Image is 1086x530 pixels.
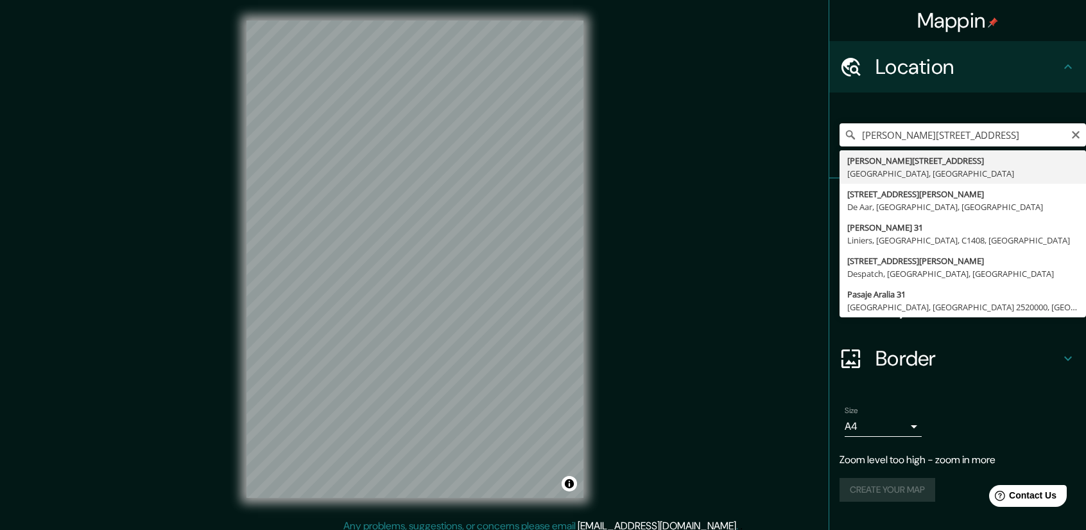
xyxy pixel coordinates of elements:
div: Style [829,230,1086,281]
div: De Aar, [GEOGRAPHIC_DATA], [GEOGRAPHIC_DATA] [847,200,1078,213]
img: pin-icon.png [988,17,998,28]
div: Pasaje Aralia 31 [847,288,1078,301]
div: [STREET_ADDRESS][PERSON_NAME] [847,188,1078,200]
div: [PERSON_NAME][STREET_ADDRESS] [847,154,1078,167]
button: Toggle attribution [562,476,577,491]
div: Pins [829,179,1086,230]
div: [GEOGRAPHIC_DATA], [GEOGRAPHIC_DATA] 2520000, [GEOGRAPHIC_DATA] [847,301,1078,314]
iframe: Help widget launcher [972,480,1072,516]
label: Size [845,405,858,416]
p: Zoom level too high - zoom in more [840,452,1076,468]
div: Location [829,41,1086,93]
div: Liniers, [GEOGRAPHIC_DATA], C1408, [GEOGRAPHIC_DATA] [847,234,1078,247]
input: Pick your city or area [840,123,1086,146]
div: [STREET_ADDRESS][PERSON_NAME] [847,254,1078,267]
div: [PERSON_NAME] 31 [847,221,1078,234]
button: Clear [1071,128,1081,140]
div: Border [829,333,1086,384]
h4: Location [875,54,1060,80]
h4: Mappin [917,8,999,33]
div: A4 [845,416,922,437]
h4: Border [875,346,1060,371]
h4: Layout [875,294,1060,320]
div: Despatch, [GEOGRAPHIC_DATA], [GEOGRAPHIC_DATA] [847,267,1078,280]
canvas: Map [246,21,583,498]
div: Layout [829,281,1086,333]
div: [GEOGRAPHIC_DATA], [GEOGRAPHIC_DATA] [847,167,1078,180]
